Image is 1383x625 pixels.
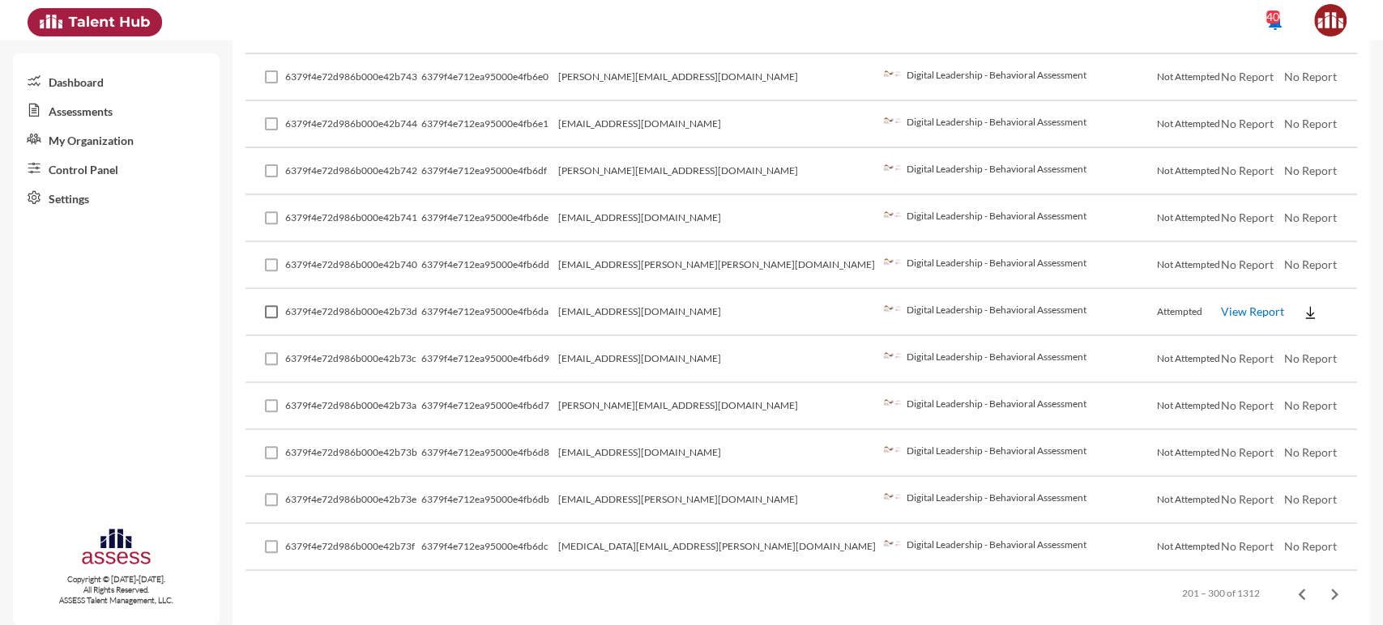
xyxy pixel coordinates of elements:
[1157,289,1221,336] td: Attempted
[421,148,558,195] td: 6379f4e712ea95000e4fb6df
[13,96,220,125] a: Assessments
[285,430,422,477] td: 6379f4e72d986b000e42b73b
[558,524,879,571] td: [MEDICAL_DATA][EMAIL_ADDRESS][PERSON_NAME][DOMAIN_NAME]
[879,524,1157,571] td: Digital Leadership - Behavioral Assessment
[1157,242,1221,289] td: Not Attempted
[285,524,422,571] td: 6379f4e72d986b000e42b73f
[1284,70,1337,83] span: No Report
[421,289,558,336] td: 6379f4e712ea95000e4fb6da
[879,242,1157,289] td: Digital Leadership - Behavioral Assessment
[285,336,422,383] td: 6379f4e72d986b000e42b73c
[879,336,1157,383] td: Digital Leadership - Behavioral Assessment
[1284,445,1337,459] span: No Report
[879,148,1157,195] td: Digital Leadership - Behavioral Assessment
[421,195,558,242] td: 6379f4e712ea95000e4fb6de
[1220,117,1273,130] span: No Report
[558,383,879,430] td: [PERSON_NAME][EMAIL_ADDRESS][DOMAIN_NAME]
[421,242,558,289] td: 6379f4e712ea95000e4fb6dd
[421,54,558,101] td: 6379f4e712ea95000e4fb6e0
[1157,430,1221,477] td: Not Attempted
[1157,101,1221,148] td: Not Attempted
[285,148,422,195] td: 6379f4e72d986b000e42b742
[1318,577,1351,610] button: Next page
[879,195,1157,242] td: Digital Leadership - Behavioral Assessment
[285,383,422,430] td: 6379f4e72d986b000e42b73a
[879,477,1157,524] td: Digital Leadership - Behavioral Assessment
[1220,398,1273,412] span: No Report
[1157,524,1221,571] td: Not Attempted
[1157,148,1221,195] td: Not Attempted
[1284,539,1337,553] span: No Report
[558,195,879,242] td: [EMAIL_ADDRESS][DOMAIN_NAME]
[13,574,220,606] p: Copyright © [DATE]-[DATE]. All Rights Reserved. ASSESS Talent Management, LLC.
[1284,492,1337,506] span: No Report
[1284,398,1337,412] span: No Report
[421,477,558,524] td: 6379f4e712ea95000e4fb6db
[558,242,879,289] td: [EMAIL_ADDRESS][PERSON_NAME][PERSON_NAME][DOMAIN_NAME]
[421,524,558,571] td: 6379f4e712ea95000e4fb6dc
[421,101,558,148] td: 6379f4e712ea95000e4fb6e1
[421,336,558,383] td: 6379f4e712ea95000e4fb6d9
[13,66,220,96] a: Dashboard
[558,148,879,195] td: [PERSON_NAME][EMAIL_ADDRESS][DOMAIN_NAME]
[558,54,879,101] td: [PERSON_NAME][EMAIL_ADDRESS][DOMAIN_NAME]
[1220,492,1273,506] span: No Report
[558,430,879,477] td: [EMAIL_ADDRESS][DOMAIN_NAME]
[1157,54,1221,101] td: Not Attempted
[1266,12,1285,32] mat-icon: notifications
[1284,164,1337,177] span: No Report
[1266,11,1279,23] div: 40
[879,430,1157,477] td: Digital Leadership - Behavioral Assessment
[285,289,422,336] td: 6379f4e72d986b000e42b73d
[1220,70,1273,83] span: No Report
[245,571,1357,616] mat-paginator: Select page
[1284,210,1337,224] span: No Report
[1182,587,1260,599] div: 201 – 300 of 1312
[421,383,558,430] td: 6379f4e712ea95000e4fb6d7
[1286,577,1318,610] button: Previous page
[1220,445,1273,459] span: No Report
[879,289,1157,336] td: Digital Leadership - Behavioral Assessment
[1220,351,1273,365] span: No Report
[1157,336,1221,383] td: Not Attempted
[421,430,558,477] td: 6379f4e712ea95000e4fb6d8
[80,526,152,572] img: assesscompany-logo.png
[285,101,422,148] td: 6379f4e72d986b000e42b744
[1157,195,1221,242] td: Not Attempted
[13,125,220,154] a: My Organization
[879,54,1157,101] td: Digital Leadership - Behavioral Assessment
[1157,477,1221,524] td: Not Attempted
[13,154,220,183] a: Control Panel
[1220,210,1273,224] span: No Report
[13,183,220,212] a: Settings
[1220,304,1283,318] a: View Report
[285,477,422,524] td: 6379f4e72d986b000e42b73e
[1220,164,1273,177] span: No Report
[1220,257,1273,271] span: No Report
[1284,117,1337,130] span: No Report
[1284,257,1337,271] span: No Report
[1157,383,1221,430] td: Not Attempted
[558,101,879,148] td: [EMAIL_ADDRESS][DOMAIN_NAME]
[879,383,1157,430] td: Digital Leadership - Behavioral Assessment
[285,242,422,289] td: 6379f4e72d986b000e42b740
[285,195,422,242] td: 6379f4e72d986b000e42b741
[558,477,879,524] td: [EMAIL_ADDRESS][PERSON_NAME][DOMAIN_NAME]
[1220,539,1273,553] span: No Report
[285,54,422,101] td: 6379f4e72d986b000e42b743
[1284,351,1337,365] span: No Report
[558,289,879,336] td: [EMAIL_ADDRESS][DOMAIN_NAME]
[879,101,1157,148] td: Digital Leadership - Behavioral Assessment
[558,336,879,383] td: [EMAIL_ADDRESS][DOMAIN_NAME]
